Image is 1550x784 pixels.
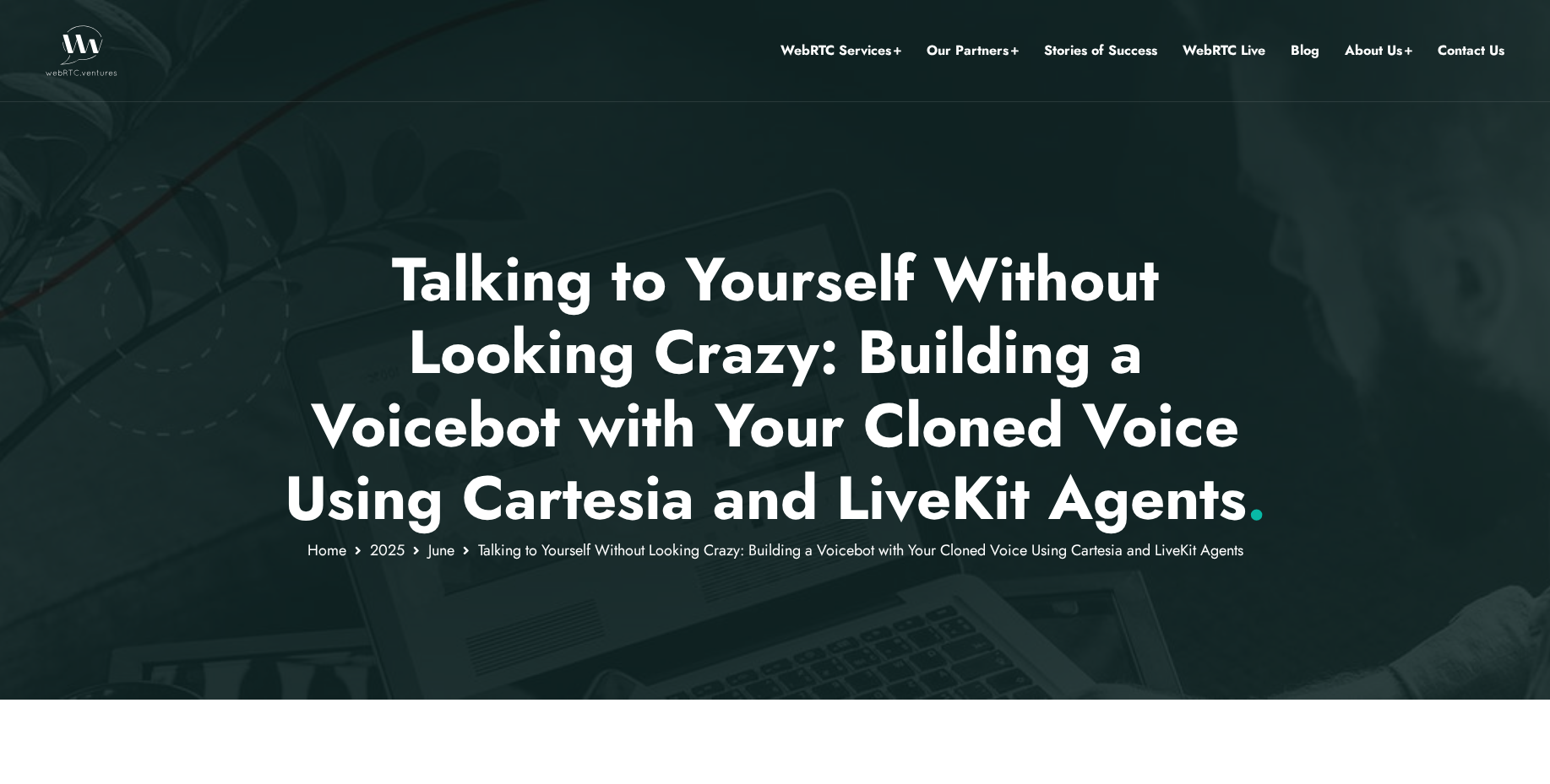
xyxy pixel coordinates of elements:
[280,243,1270,535] p: Talking to Yourself Without Looking Crazy: Building a Voicebot with Your Cloned Voice Using Carte...
[428,539,454,561] a: June
[927,40,1019,62] a: Our Partners
[1345,40,1412,62] a: About Us
[1291,40,1319,62] a: Blog
[46,25,117,76] img: WebRTC.ventures
[1438,40,1504,62] a: Contact Us
[1247,454,1266,542] span: .
[1044,40,1157,62] a: Stories of Success
[1183,40,1265,62] a: WebRTC Live
[780,40,901,62] a: WebRTC Services
[478,539,1243,561] span: Talking to Yourself Without Looking Crazy: Building a Voicebot with Your Cloned Voice Using Carte...
[307,539,346,561] a: Home
[370,539,405,561] a: 2025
